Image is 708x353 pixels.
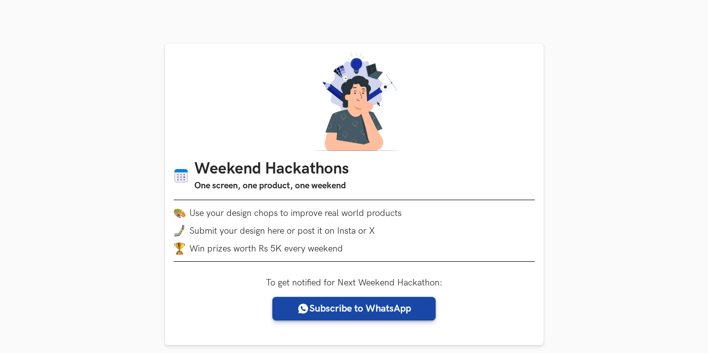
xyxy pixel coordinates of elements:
[194,160,349,179] h1: Weekend Hackathons
[174,243,186,254] img: trophy.png
[174,243,535,254] li: Win prizes worth Rs 5K every weekend
[307,52,402,151] img: A designer thinking
[266,278,443,288] label: To get notified for Next Weekend Hackathon:
[174,207,535,219] li: Use your design chops to improve real world products
[189,226,375,236] span: Submit your design here or post it on Insta or X
[174,168,188,183] img: Calendar icon
[174,225,186,237] img: mobile-in-hand.png
[174,207,186,219] img: palette.png
[272,297,436,320] a: Subscribe to WhatsApp
[194,179,349,193] h3: One screen, one product, one weekend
